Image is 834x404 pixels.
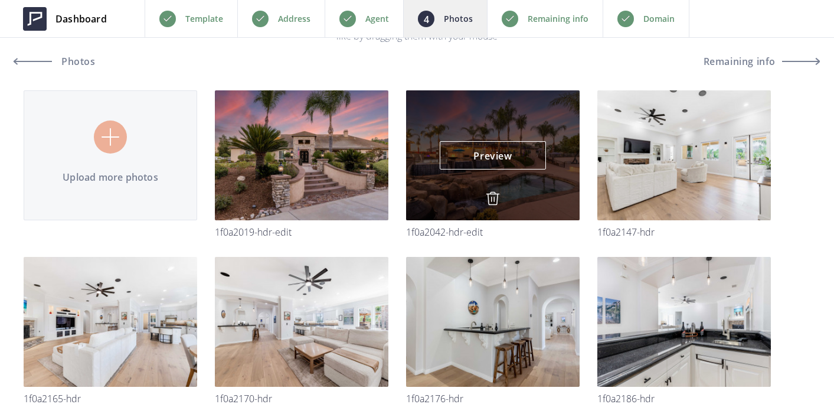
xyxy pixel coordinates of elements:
[528,12,588,26] p: Remaining info
[444,12,473,26] p: Photos
[55,12,107,26] span: Dashboard
[14,1,116,37] a: Dashboard
[278,12,310,26] p: Address
[704,47,820,76] button: Remaining info
[486,191,500,206] img: delete
[14,47,120,76] a: Photos
[365,12,389,26] p: Agent
[185,12,223,26] p: Template
[440,141,546,170] a: Preview
[704,57,776,66] span: Remaining info
[643,12,675,26] p: Domain
[58,57,96,66] span: Photos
